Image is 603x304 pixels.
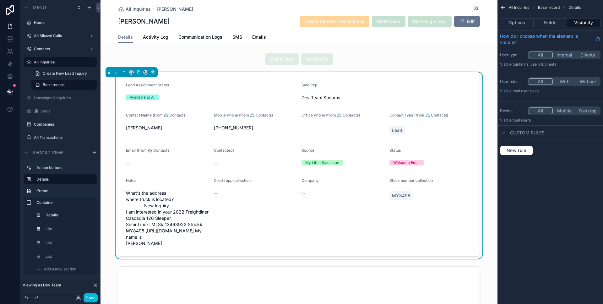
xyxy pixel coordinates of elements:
span: What's the address where truck is located? --------- New Inquiry --------- I am interested in you... [126,190,209,247]
span: all users [516,118,531,122]
span: Office Phone (from 📇 Contacts) [301,113,360,117]
label: All Transactions [34,135,93,140]
button: Fields [534,18,567,27]
span: Status [389,148,401,153]
label: Details [46,213,90,218]
span: Email (from 📇 Contacts) [126,148,171,153]
span: Menu [33,4,46,11]
button: New rule [500,145,533,155]
span: All user roles [516,89,539,93]
span: Source [301,148,314,153]
span: Base record [43,82,64,87]
button: Visibility [567,18,600,27]
a: Details [118,31,133,43]
button: All [529,52,553,58]
span: -- [214,160,218,166]
p: Visible to [500,118,600,123]
span: Create New Lead Inquiry [43,71,87,76]
div: My Little Salesman [305,160,339,166]
button: Desktop [576,107,600,114]
p: Visible to [500,89,600,94]
button: Clients [576,52,600,58]
span: Lead Assignment Status [126,83,169,87]
button: All [529,107,553,114]
button: With [553,78,576,85]
label: Contacts [34,46,84,52]
a: How do I choose when the element is visible? [500,33,600,46]
span: Details [118,34,133,40]
button: Internal [553,52,576,58]
a: Emails [252,31,266,44]
span: How do I choose when the element is visible? [500,33,593,46]
label: Unassigned Inquiries [34,95,93,100]
span: Company [301,178,319,183]
span: Add a new section [44,267,76,272]
a: Lead [389,126,405,135]
span: MY8495 [392,193,410,199]
button: Edit [454,16,480,27]
span: Stock number collection [389,178,433,183]
a: Create New Lead Inquiry [31,68,97,79]
a: SMS [232,31,242,44]
label: Home [34,20,93,25]
span: Viewing as Dev Team [23,283,61,288]
label: All Missed Calls [34,33,84,38]
span: Record view [33,149,63,155]
span: -- [301,190,305,196]
label: Action buttons [36,165,92,170]
button: All [529,78,553,85]
span: Mobile Phone (from 📇 Contacts) [214,113,273,117]
p: Visible to [500,62,600,67]
label: User type [500,52,525,57]
span: Credit app collection [214,178,251,183]
span: Lead [392,127,402,133]
span: Emails [252,34,266,40]
span: Custom rules [510,130,545,136]
label: List [46,240,90,245]
a: Base record [31,80,97,90]
a: All Inquiries [118,6,151,12]
label: Container [36,200,92,205]
a: All Inquiries [34,60,93,65]
button: Done [84,293,98,302]
label: User roles [500,79,525,84]
span: Base record [538,5,560,10]
button: Mobile [553,107,576,114]
span: Details [568,5,581,10]
span: [PERSON_NAME] [126,125,209,131]
span: -- [126,160,130,166]
a: [PERSON_NAME] [157,6,193,12]
label: Details [36,177,92,182]
div: Welcome Email [393,160,421,166]
span: New rule [504,148,529,153]
label: Companies [34,122,93,127]
span: Contacted? [214,148,234,153]
span: Activity Log [143,34,168,40]
label: Device [500,108,525,113]
span: -- [214,190,218,196]
span: Contact Type (from 📇 Contacts) [389,113,448,117]
span: Communication Logs [178,34,222,40]
span: Dev Team Sonorus [301,95,340,101]
span: All Inquiries [509,5,529,10]
button: Without [576,78,600,85]
a: 📇 Leads [34,109,93,114]
a: Activity Log [143,31,168,44]
label: iframe [36,188,92,193]
span: Contact Name (from 📇 Contacts) [126,113,187,117]
span: Internal users & clients [516,62,556,67]
label: List [46,254,90,259]
div: scrollable content [20,160,100,281]
div: Available to All [130,95,155,100]
span: [PHONE_NUMBER] [214,125,297,131]
span: SMS [232,34,242,40]
span: Sale Rep [301,83,317,87]
span: Notes [126,178,136,183]
a: Communication Logs [178,31,222,44]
